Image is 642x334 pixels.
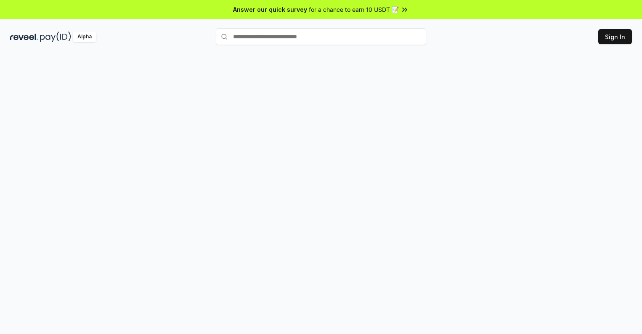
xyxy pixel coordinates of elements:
[233,5,307,14] span: Answer our quick survey
[10,32,38,42] img: reveel_dark
[309,5,399,14] span: for a chance to earn 10 USDT 📝
[40,32,71,42] img: pay_id
[73,32,96,42] div: Alpha
[598,29,632,44] button: Sign In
